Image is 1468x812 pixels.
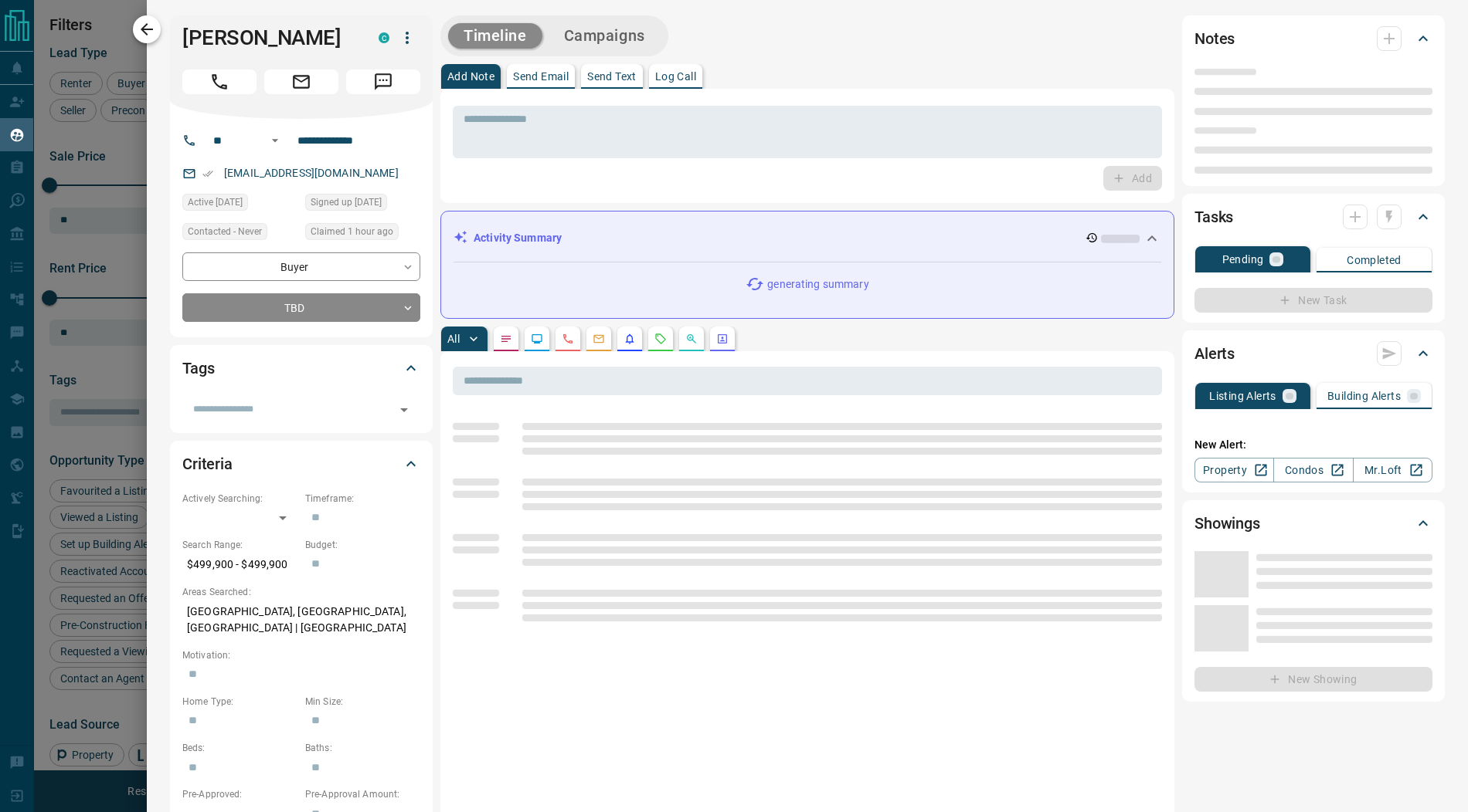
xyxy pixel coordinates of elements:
span: Contacted - Never [188,224,262,239]
div: Criteria [182,445,420,482]
button: Timeline [448,23,542,49]
p: Min Size: [305,695,420,709]
p: generating summary [767,276,868,293]
svg: Agent Actions [716,333,729,345]
h2: Criteria [182,452,233,476]
p: Send Email [513,71,569,82]
span: Signed up [DATE] [311,195,382,210]
div: Notes [1194,20,1432,57]
p: Send Text [587,71,637,82]
a: Property [1194,458,1274,482]
p: Baths: [305,741,420,755]
p: Home Type: [182,695,297,709]
a: Mr.Loft [1353,458,1432,482]
p: Completed [1347,255,1402,266]
svg: Calls [562,333,574,345]
p: $499,900 - $499,900 [182,552,297,577]
div: Activity Summary [454,224,1161,252]
p: Beds: [182,741,297,755]
svg: Listing Alerts [624,333,636,345]
p: Add Note [447,71,494,82]
div: TBD [182,293,420,322]
div: Sat Oct 04 2025 [182,194,297,215]
p: Motivation: [182,648,420,662]
p: Building Alerts [1327,391,1401,401]
a: [EMAIL_ADDRESS][DOMAIN_NAME] [224,167,399,179]
button: Open [266,131,284,150]
h2: Showings [1194,511,1260,536]
p: Search Range: [182,538,297,552]
p: All [447,333,460,344]
svg: Lead Browsing Activity [531,333,543,345]
p: Pending [1222,254,1264,265]
svg: Emails [593,333,605,345]
p: Listing Alerts [1209,391,1276,401]
p: Actively Searching: [182,492,297,506]
h2: Alerts [1194,341,1235,366]
span: Claimed 1 hour ago [311,224,393,239]
h2: Tasks [1194,205,1233,229]
svg: Email Verified [202,168,213,179]
div: Alerts [1194,335,1432,372]
button: Campaigns [549,23,661,49]
h1: [PERSON_NAME] [182,25,355,50]
div: Showings [1194,505,1432,542]
p: New Alert: [1194,437,1432,453]
p: Pre-Approved: [182,787,297,801]
p: Timeframe: [305,492,420,506]
h2: Tags [182,356,214,381]
div: Buyer [182,252,420,281]
p: Areas Searched: [182,585,420,599]
p: Pre-Approval Amount: [305,787,420,801]
div: Mon Sep 30 2019 [305,194,420,215]
p: Budget: [305,538,420,552]
span: Email [264,69,338,94]
svg: Notes [500,333,512,345]
p: Log Call [655,71,696,82]
div: Tags [182,350,420,387]
div: Tasks [1194,198,1432,235]
div: Tue Oct 14 2025 [305,223,420,245]
span: Active [DATE] [188,195,243,210]
span: Call [182,69,257,94]
div: condos.ca [379,32,389,43]
p: Activity Summary [474,230,562,246]
button: Open [393,399,415,421]
svg: Requests [654,333,667,345]
span: Message [346,69,420,94]
p: [GEOGRAPHIC_DATA], [GEOGRAPHIC_DATA], [GEOGRAPHIC_DATA] | [GEOGRAPHIC_DATA] [182,599,420,641]
svg: Opportunities [685,333,698,345]
h2: Notes [1194,26,1235,51]
a: Condos [1273,458,1353,482]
